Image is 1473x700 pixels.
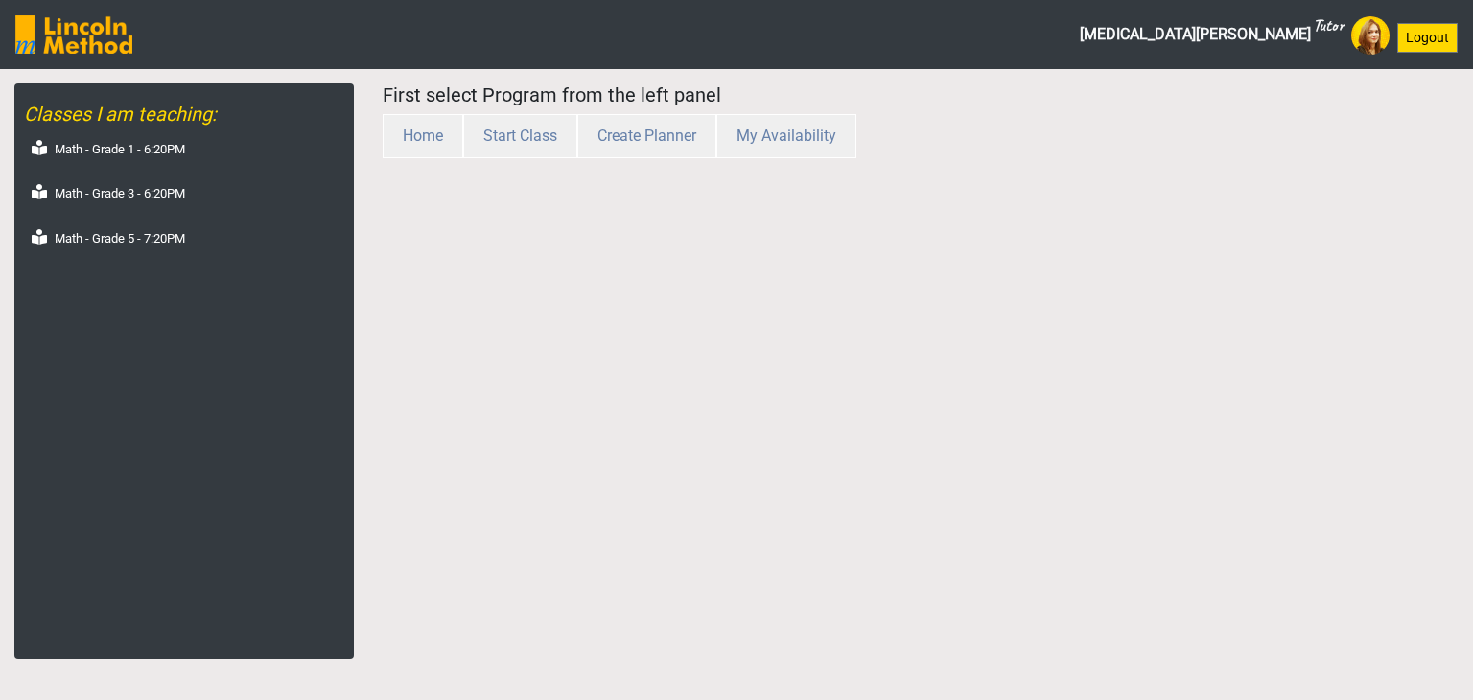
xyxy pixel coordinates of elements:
a: Math - Grade 1 - 6:20PM [24,133,354,171]
a: Home [383,127,463,145]
label: Math - Grade 3 - 6:20PM [55,184,185,203]
button: Create Planner [577,114,716,158]
a: Start Class [463,127,577,145]
span: [MEDICAL_DATA][PERSON_NAME] [1080,15,1344,54]
a: Math - Grade 5 - 7:20PM [24,222,354,260]
a: Math - Grade 3 - 6:20PM [24,177,354,215]
label: Math - Grade 5 - 7:20PM [55,229,185,248]
a: Create Planner [577,127,716,145]
button: Home [383,114,463,158]
sup: Tutor [1313,14,1344,35]
button: Logout [1397,23,1458,53]
a: My Availability [716,127,856,145]
button: My Availability [716,114,856,158]
label: Math - Grade 1 - 6:20PM [55,140,185,159]
h5: Classes I am teaching: [24,103,354,126]
h5: First select Program from the left panel [383,83,1459,106]
button: Start Class [463,114,577,158]
img: Avatar [1351,16,1390,55]
img: SGY6awQAAAABJRU5ErkJggg== [15,15,132,54]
